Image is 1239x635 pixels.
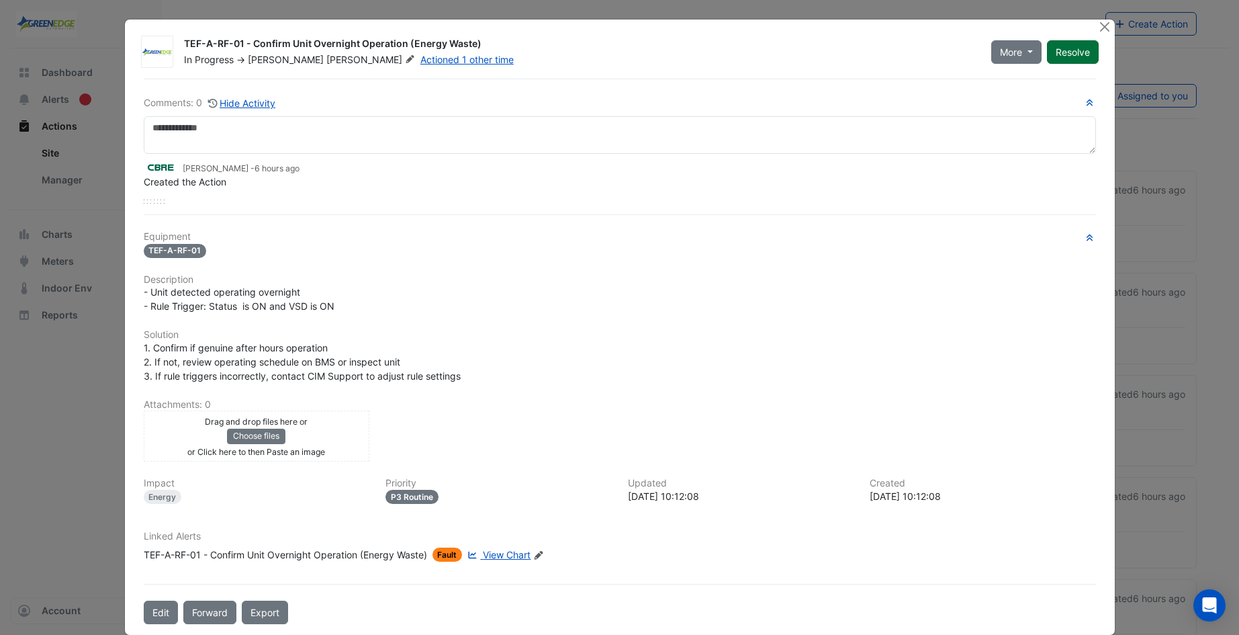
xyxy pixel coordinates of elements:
[628,478,854,489] h6: Updated
[432,548,463,562] span: Fault
[242,601,288,624] a: Export
[385,490,439,504] div: P3 Routine
[144,176,226,187] span: Created the Action
[183,601,236,624] button: Forward
[183,163,300,175] small: [PERSON_NAME] -
[385,478,612,489] h6: Priority
[227,429,285,443] button: Choose files
[870,478,1096,489] h6: Created
[208,95,277,111] button: Hide Activity
[326,53,418,67] span: [PERSON_NAME]
[142,46,173,59] img: Greenedge Automation
[144,286,334,312] span: - Unit detected operating overnight - Rule Trigger: Status is ON and VSD is ON
[144,342,461,382] span: 1. Confirm if genuine after hours operation 2. If not, review operating schedule on BMS or inspec...
[144,244,207,258] span: TEF-A-RF-01
[144,95,277,111] div: Comments: 0
[420,54,514,65] a: Actioned 1 other time
[144,601,178,624] button: Edit
[1193,589,1226,622] div: Open Intercom Messenger
[144,490,182,504] div: Energy
[187,447,325,457] small: or Click here to then Paste an image
[1047,40,1099,64] button: Resolve
[533,550,543,560] fa-icon: Edit Linked Alerts
[144,274,1096,286] h6: Description
[465,548,531,562] a: View Chart
[144,160,177,175] img: CBRE Charter Hall
[255,163,300,173] span: 2025-09-24 10:12:08
[184,54,234,65] span: In Progress
[1098,19,1112,34] button: Close
[870,489,1096,503] div: [DATE] 10:12:08
[144,548,427,562] div: TEF-A-RF-01 - Confirm Unit Overnight Operation (Energy Waste)
[144,231,1096,243] h6: Equipment
[628,489,854,503] div: [DATE] 10:12:08
[144,399,1096,411] h6: Attachments: 0
[184,37,975,53] div: TEF-A-RF-01 - Confirm Unit Overnight Operation (Energy Waste)
[144,531,1096,542] h6: Linked Alerts
[248,54,324,65] span: [PERSON_NAME]
[236,54,245,65] span: ->
[144,478,370,489] h6: Impact
[483,549,531,560] span: View Chart
[144,329,1096,341] h6: Solution
[205,417,308,427] small: Drag and drop files here or
[991,40,1042,64] button: More
[1000,45,1022,59] span: More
